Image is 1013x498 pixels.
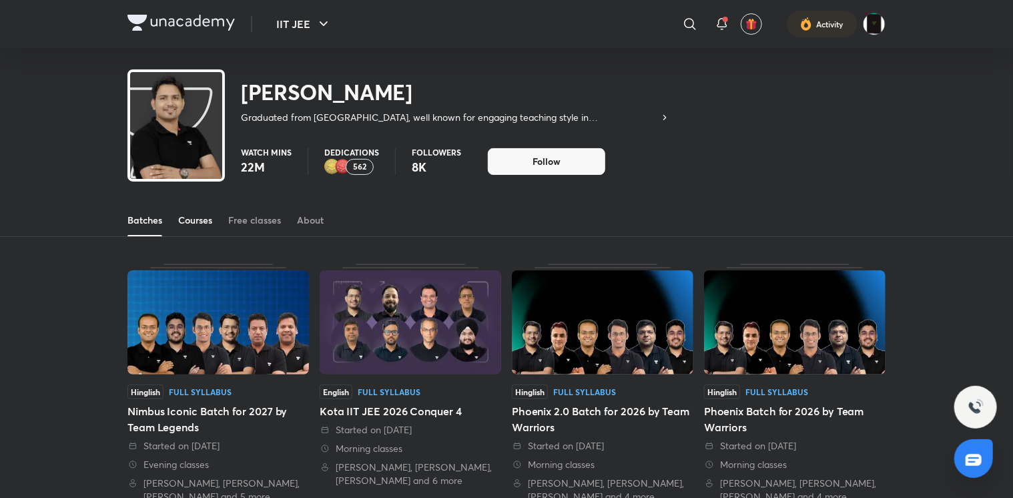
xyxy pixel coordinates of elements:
img: Anurag Agarwal [863,13,886,35]
p: 8K [412,159,461,175]
span: English [320,385,352,399]
img: avatar [745,18,757,30]
div: Started on 27 May 2025 [320,423,501,437]
div: Nimbus Iconic Batch for 2027 by Team Legends [127,403,309,435]
div: Started on 20 Jun 2025 [127,439,309,453]
div: Full Syllabus [169,388,232,396]
img: Thumbnail [127,270,309,375]
div: Started on 21 Apr 2025 [704,439,886,453]
span: Follow [533,155,561,168]
div: About [297,214,324,227]
img: activity [800,16,812,32]
h2: [PERSON_NAME] [241,79,670,105]
a: Free classes [228,204,281,236]
div: Morning classes [512,458,693,471]
button: avatar [741,13,762,35]
p: Watch mins [241,148,292,156]
a: Courses [178,204,212,236]
div: Full Syllabus [745,388,808,396]
div: Full Syllabus [358,388,420,396]
img: Thumbnail [320,270,501,375]
p: Followers [412,148,461,156]
div: Kota IIT JEE 2026 Conquer 4 [320,403,501,419]
div: Courses [178,214,212,227]
p: 22M [241,159,292,175]
div: Phoenix 2.0 Batch for 2026 by Team Warriors [512,403,693,435]
p: Dedications [324,148,379,156]
img: Thumbnail [512,270,693,375]
img: educator badge1 [335,159,351,175]
button: Follow [488,148,605,175]
p: Graduated from [GEOGRAPHIC_DATA], well known for engaging teaching style in [GEOGRAPHIC_DATA]. Ab... [241,111,659,124]
div: Evening classes [127,458,309,471]
span: Hinglish [127,385,163,399]
div: Morning classes [704,458,886,471]
img: Company Logo [127,15,235,31]
div: Free classes [228,214,281,227]
a: Batches [127,204,162,236]
img: Thumbnail [704,270,886,375]
span: Hinglish [704,385,740,399]
img: ttu [968,399,984,415]
img: class [130,75,222,200]
div: Full Syllabus [553,388,616,396]
span: Hinglish [512,385,548,399]
div: Phoenix Batch for 2026 by Team Warriors [704,403,886,435]
a: Company Logo [127,15,235,34]
p: 562 [353,162,366,172]
a: About [297,204,324,236]
img: educator badge2 [324,159,340,175]
div: Batches [127,214,162,227]
button: IIT JEE [268,11,340,37]
div: Morning classes [320,442,501,455]
div: Started on 21 May 2025 [512,439,693,453]
div: Rahul Yadav, Anurag Pandey, Gaurav Jaiswal and 6 more [320,461,501,487]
